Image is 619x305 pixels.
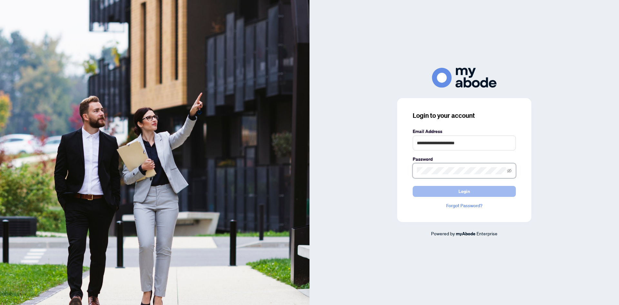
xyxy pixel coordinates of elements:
[413,202,516,209] a: Forgot Password?
[432,68,496,87] img: ma-logo
[456,230,476,237] a: myAbode
[458,186,470,197] span: Login
[507,168,512,173] span: eye-invisible
[431,230,455,236] span: Powered by
[413,186,516,197] button: Login
[413,111,516,120] h3: Login to your account
[477,230,497,236] span: Enterprise
[413,156,516,163] label: Password
[413,128,516,135] label: Email Address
